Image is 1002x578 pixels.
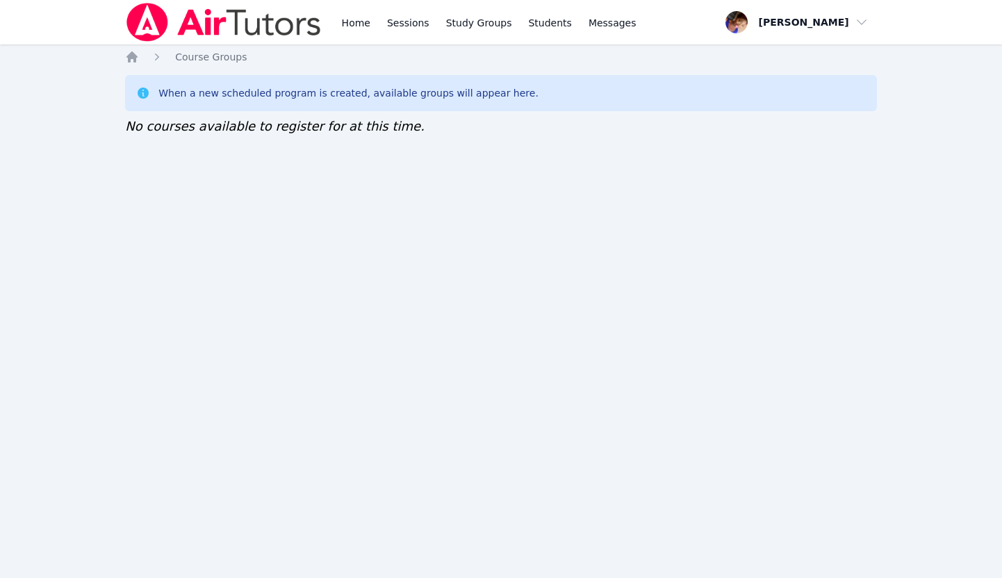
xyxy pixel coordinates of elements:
nav: Breadcrumb [125,50,877,64]
img: Air Tutors [125,3,322,42]
a: Course Groups [175,50,247,64]
span: No courses available to register for at this time. [125,119,425,133]
span: Messages [589,16,636,30]
div: When a new scheduled program is created, available groups will appear here. [158,86,539,100]
span: Course Groups [175,51,247,63]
